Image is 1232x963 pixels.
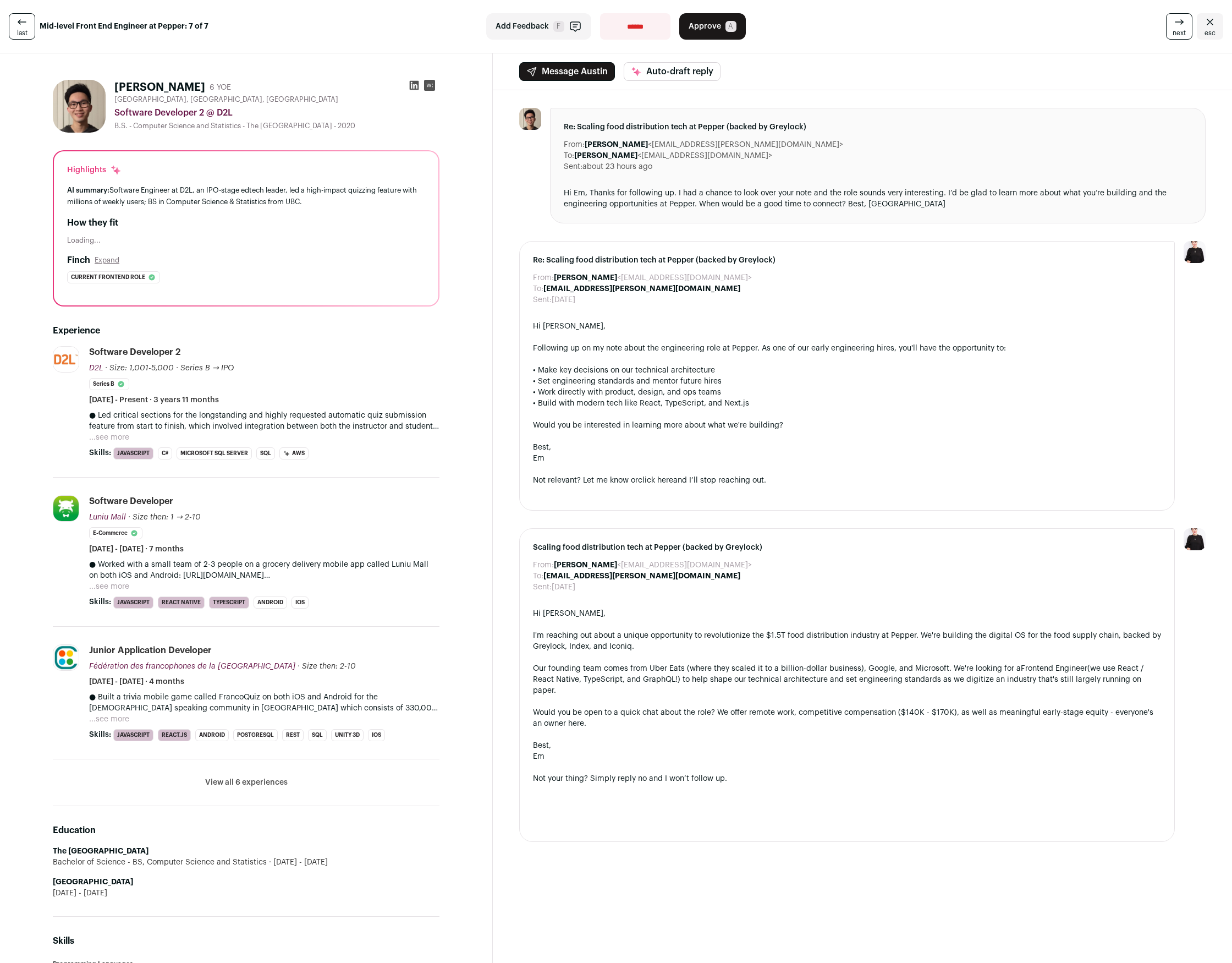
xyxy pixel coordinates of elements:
[533,773,1161,784] div: Not your thing? Simply reply no and I won’t follow up.
[689,21,721,32] span: Approve
[533,542,1161,553] span: Scaling food distribution tech at Pepper (backed by Greylock)
[725,21,736,32] span: A
[89,676,184,687] span: [DATE] - [DATE] · 4 months
[308,729,327,741] li: SQL
[89,495,173,507] div: Software Developer
[89,729,111,740] span: Skills:
[71,272,145,283] span: Current frontend role
[233,729,278,741] li: PostgreSQL
[89,544,184,555] span: [DATE] - [DATE] · 7 months
[113,447,153,459] li: JavaScript
[519,108,541,130] img: 6f17d222485ec8da2f6fa92592fc7b8239b84637c40b8e1350ecc51e712d9d56.jpg
[533,255,1161,266] span: Re: Scaling food distribution tech at Pepper (backed by Greylock)
[205,777,288,788] button: View all 6 experiences
[53,878,133,886] strong: [GEOGRAPHIC_DATA]
[114,95,338,104] span: [GEOGRAPHIC_DATA], [GEOGRAPHIC_DATA], [GEOGRAPHIC_DATA]
[282,729,304,741] li: REST
[1184,528,1206,550] img: 9240684-medium_jpg
[533,751,1161,762] div: Em
[9,13,35,40] a: last
[1197,13,1223,40] a: Close
[533,560,554,571] dt: From:
[89,644,212,656] div: Junior Application Developer
[1021,665,1087,672] a: Frontend Engineer
[585,141,648,149] b: [PERSON_NAME]
[53,645,79,670] img: f91780a3b81b2577a093adddd4782ce0d47f6fdd8b0e53291acffbacf6c1b6c9.jpg
[1204,29,1215,37] span: esc
[89,410,439,432] p: ● Led critical sections for the longstanding and highly requested automatic quiz submission featu...
[533,343,1161,354] div: Following up on my note about the engineering role at Pepper. As one of our early engineering hir...
[89,663,295,670] span: Fédération des francophones de la [GEOGRAPHIC_DATA]
[368,729,385,741] li: iOS
[533,707,1161,729] div: Would you be open to a quick chat about the role? We offer remote work, competitive compensation ...
[533,475,1161,486] div: Not relevant? Let me know or and I’ll stop reaching out.
[624,62,721,81] button: Auto-draft reply
[533,365,1161,376] div: • Make key decisions on our technical architecture
[67,165,122,176] div: Highlights
[89,581,129,592] button: ...see more
[177,447,252,459] li: Microsoft SQL Server
[89,714,129,725] button: ...see more
[89,559,439,581] p: ● Worked with a small team of 2-3 people on a grocery delivery mobile app called Luniu Mall on bo...
[53,824,439,837] h2: Education
[67,216,425,229] h2: How they fit
[291,597,309,609] li: iOS
[195,729,229,741] li: Android
[554,274,617,282] b: [PERSON_NAME]
[209,597,249,609] li: TypeScript
[554,272,752,283] dd: <[EMAIL_ADDRESS][DOMAIN_NAME]>
[533,663,1161,696] div: Our founding team comes from Uber Eats (where they scaled it to a billion-dollar business), Googl...
[53,324,439,337] h2: Experience
[67,184,425,207] div: Software Engineer at D2L, an IPO-stage edtech leader, led a high-impact quizzing feature with mil...
[543,572,740,580] b: [EMAIL_ADDRESS][PERSON_NAME][DOMAIN_NAME]
[89,513,126,521] span: Luniu Mall
[114,80,205,95] h1: [PERSON_NAME]
[1173,29,1186,37] span: next
[158,729,191,741] li: React.js
[279,447,309,459] li: AWS
[533,571,543,582] dt: To:
[519,62,615,81] button: Message Austin
[17,29,28,37] span: last
[533,453,1161,464] div: Em
[113,597,153,609] li: JavaScript
[89,378,129,390] li: Series B
[1184,241,1206,263] img: 9240684-medium_jpg
[533,272,554,283] dt: From:
[564,188,1192,210] div: Hi Em, Thanks for following up. I had a chance to look over your note and the role sounds very in...
[554,561,617,569] b: [PERSON_NAME]
[114,122,439,130] div: B.S. - Computer Science and Statistics - The [GEOGRAPHIC_DATA] - 2020
[552,582,575,593] dd: [DATE]
[574,150,772,161] dd: <[EMAIL_ADDRESS][DOMAIN_NAME]>
[564,139,585,150] dt: From:
[53,496,79,521] img: 3c35e952e38e9c242266bc56b045bd24207d7714aaa6a4bb9185b7b0fc267882.jpg
[105,364,174,372] span: · Size: 1,001-5,000
[679,13,746,40] button: Approve A
[89,692,439,714] p: ● Built a trivia mobile game called FrancoQuiz on both iOS and Android for the [DEMOGRAPHIC_DATA]...
[89,597,111,608] span: Skills:
[533,582,552,593] dt: Sent:
[89,346,180,358] div: Software Developer 2
[67,254,90,267] h2: Finch
[582,161,652,172] dd: about 23 hours ago
[533,608,1161,619] div: Hi [PERSON_NAME],
[254,597,287,609] li: Android
[67,187,109,194] span: AI summary:
[95,256,119,265] button: Expand
[533,420,1161,431] div: Would you be interested in learning more about what we're building?
[553,21,564,32] span: F
[574,152,637,160] b: [PERSON_NAME]
[543,285,740,293] b: [EMAIL_ADDRESS][PERSON_NAME][DOMAIN_NAME]
[128,513,201,521] span: · Size then: 1 → 2-10
[113,729,153,741] li: JavaScript
[256,447,275,459] li: SQL
[564,161,582,172] dt: Sent:
[533,294,552,305] dt: Sent:
[89,432,129,443] button: ...see more
[114,106,439,119] div: Software Developer 2 @ D2L
[496,21,549,32] span: Add Feedback
[486,13,591,40] button: Add Feedback F
[89,364,103,372] span: D2L
[533,376,1161,387] div: • Set engineering standards and mentor future hires
[638,477,673,484] a: click here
